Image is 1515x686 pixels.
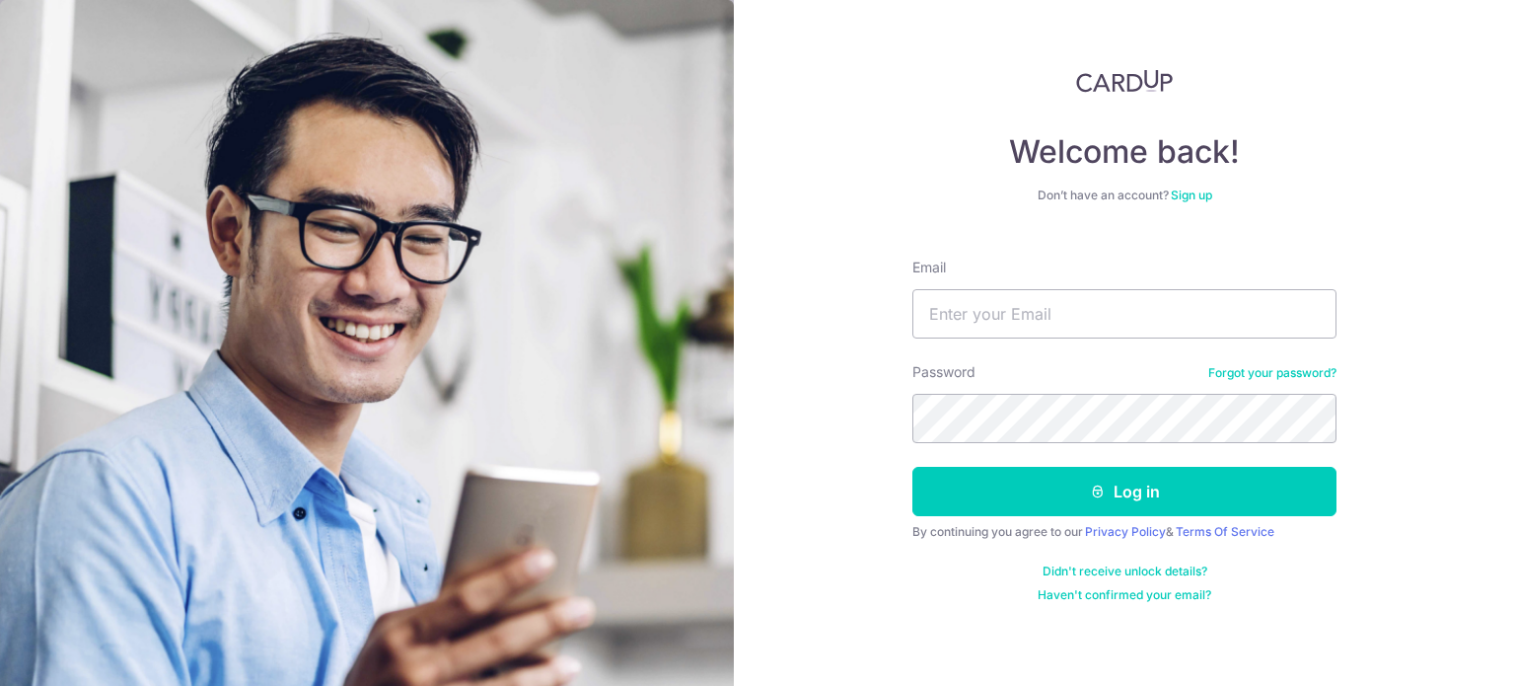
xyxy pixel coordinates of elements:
[912,258,946,277] label: Email
[912,188,1336,203] div: Don’t have an account?
[1076,69,1173,93] img: CardUp Logo
[1038,587,1211,603] a: Haven't confirmed your email?
[1043,564,1207,579] a: Didn't receive unlock details?
[912,289,1336,339] input: Enter your Email
[912,524,1336,540] div: By continuing you agree to our &
[1085,524,1166,539] a: Privacy Policy
[912,467,1336,516] button: Log in
[912,362,975,382] label: Password
[1171,188,1212,202] a: Sign up
[912,132,1336,172] h4: Welcome back!
[1208,365,1336,381] a: Forgot your password?
[1176,524,1274,539] a: Terms Of Service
